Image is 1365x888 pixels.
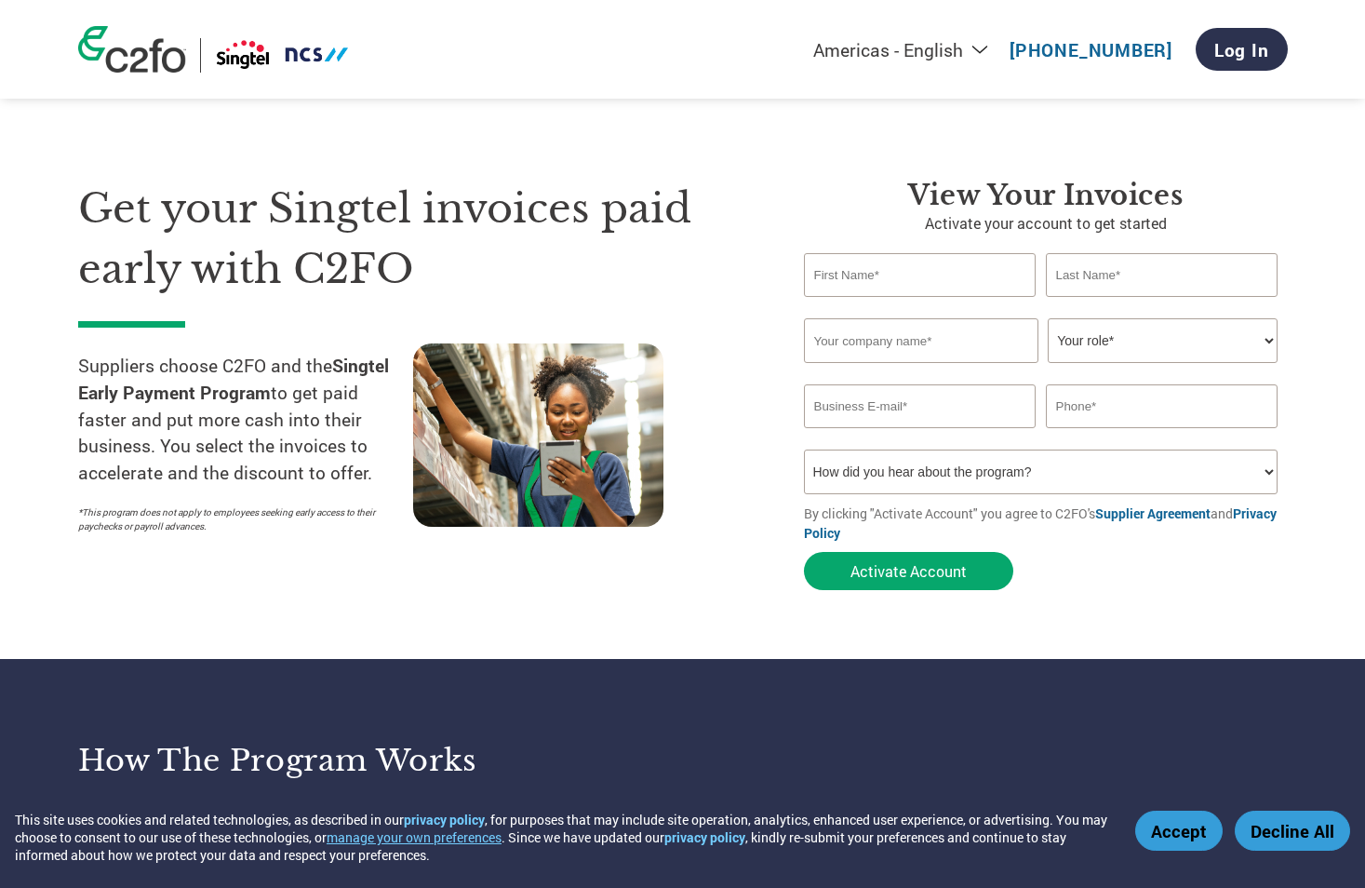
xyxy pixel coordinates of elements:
p: *This program does not apply to employees seeking early access to their paychecks or payroll adva... [78,505,395,533]
p: Suppliers choose C2FO and the to get paid faster and put more cash into their business. You selec... [78,353,413,487]
button: manage your own preferences [327,828,502,846]
div: Invalid last name or last name is too long [1046,299,1278,311]
h3: View Your Invoices [804,179,1288,212]
h1: Get your Singtel invoices paid early with C2FO [78,179,748,299]
div: Inavlid Email Address [804,430,1037,442]
a: privacy policy [404,811,485,828]
h3: How the program works [78,742,660,779]
select: Title/Role [1048,318,1278,363]
input: Last Name* [1046,253,1278,297]
p: Activate your account to get started [804,212,1288,235]
div: Inavlid Phone Number [1046,430,1278,442]
strong: Singtel Early Payment Program [78,354,389,404]
a: Privacy Policy [804,505,1277,542]
div: Invalid first name or first name is too long [804,299,1037,311]
button: Decline All [1235,811,1350,851]
button: Activate Account [804,552,1013,590]
input: Your company name* [804,318,1038,363]
button: Accept [1135,811,1223,851]
div: This site uses cookies and related technologies, as described in our , for purposes that may incl... [15,811,1108,864]
p: By clicking "Activate Account" you agree to C2FO's and [804,504,1288,543]
input: First Name* [804,253,1037,297]
div: Invalid company name or company name is too long [804,365,1278,377]
img: supply chain worker [413,343,663,527]
a: [PHONE_NUMBER] [1010,38,1172,61]
a: Log In [1196,28,1288,71]
img: c2fo logo [78,26,186,73]
input: Phone* [1046,384,1278,428]
input: Invalid Email format [804,384,1037,428]
a: privacy policy [664,828,745,846]
a: Supplier Agreement [1095,505,1211,522]
img: Singtel [215,38,350,73]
